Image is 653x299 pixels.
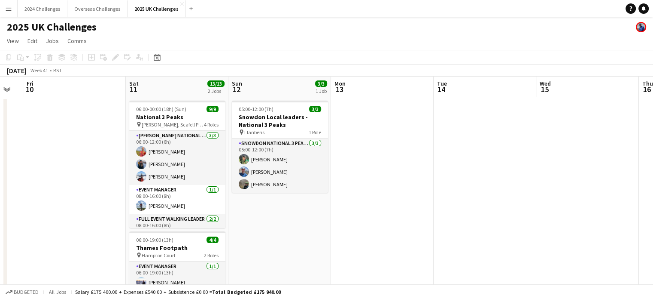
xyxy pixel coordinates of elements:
span: 3/3 [315,80,327,87]
span: 06:00-00:00 (18h) (Sun) [136,106,186,112]
span: Budgeted [14,289,39,295]
button: 2025 UK Challenges [128,0,186,17]
h1: 2025 UK Challenges [7,21,97,34]
span: Comms [67,37,87,45]
span: Sat [129,80,139,87]
div: [DATE] [7,66,27,75]
div: BST [53,67,62,74]
app-job-card: 05:00-12:00 (7h)3/3Snowdon Local leaders - National 3 Peaks Llanberis1 RoleSnowdon National 3 Pea... [232,101,328,193]
span: 06:00-19:00 (13h) [136,237,173,243]
app-card-role: Event Manager1/108:00-16:00 (8h)[PERSON_NAME] [129,185,225,214]
span: View [7,37,19,45]
button: Overseas Challenges [67,0,128,17]
a: View [3,35,22,46]
div: 2 Jobs [208,88,224,94]
span: 9/9 [207,106,219,112]
h3: National 3 Peaks [129,113,225,121]
span: Wed [540,80,551,87]
span: All jobs [47,289,68,295]
span: Sun [232,80,242,87]
span: 15 [538,84,551,94]
span: 12 [231,84,242,94]
app-job-card: 06:00-00:00 (18h) (Sun)9/9National 3 Peaks [PERSON_NAME], Scafell Pike and Snowdon4 Roles[PERSON_... [129,101,225,228]
span: Tue [437,80,447,87]
span: 4 Roles [204,121,219,128]
span: Mon [334,80,346,87]
span: 3/3 [309,106,321,112]
app-user-avatar: Andy Baker [636,22,646,32]
span: Thu [642,80,653,87]
a: Edit [24,35,41,46]
button: 2024 Challenges [18,0,67,17]
app-card-role: Snowdon National 3 Peaks Walking Leader3/305:00-12:00 (7h)[PERSON_NAME][PERSON_NAME][PERSON_NAME] [232,139,328,193]
div: Salary £175 400.00 + Expenses £540.00 + Subsistence £0.00 = [75,289,281,295]
span: 2 Roles [204,252,219,259]
span: 13/13 [207,80,225,87]
button: Budgeted [4,287,40,297]
span: 1 Role [309,129,321,136]
span: Total Budgeted £175 940.00 [212,289,281,295]
div: 1 Job [316,88,327,94]
span: 16 [641,84,653,94]
span: Hampton Court [142,252,176,259]
app-card-role: [PERSON_NAME] National 3 Peaks Walking Leader3/306:00-12:00 (6h)[PERSON_NAME][PERSON_NAME][PERSON... [129,131,225,185]
span: 10 [25,84,33,94]
span: Edit [27,37,37,45]
span: 4/4 [207,237,219,243]
h3: Thames Footpath [129,244,225,252]
span: Jobs [46,37,59,45]
span: Week 41 [28,67,50,74]
span: 05:00-12:00 (7h) [239,106,273,112]
app-card-role: Full Event Walking Leader2/208:00-16:00 (8h) [129,214,225,256]
app-card-role: Event Manager1/106:00-19:00 (13h)[PERSON_NAME] [129,262,225,291]
span: [PERSON_NAME], Scafell Pike and Snowdon [142,121,204,128]
span: 13 [333,84,346,94]
a: Jobs [43,35,62,46]
h3: Snowdon Local leaders - National 3 Peaks [232,113,328,129]
span: 11 [128,84,139,94]
span: Fri [27,80,33,87]
a: Comms [64,35,90,46]
span: 14 [436,84,447,94]
span: Llanberis [244,129,264,136]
